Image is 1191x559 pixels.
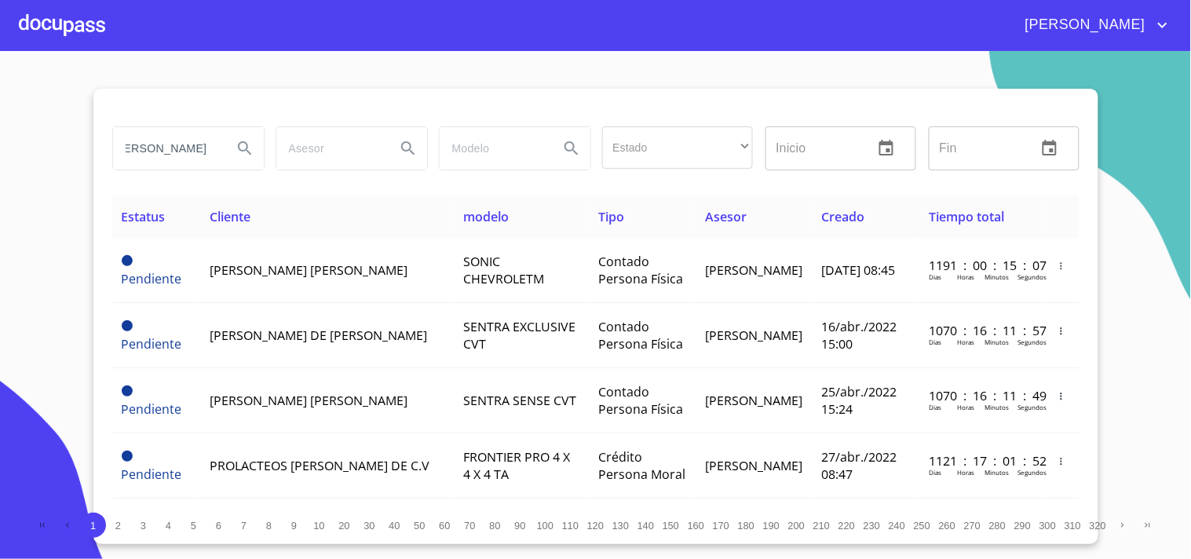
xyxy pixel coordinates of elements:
[929,338,941,346] p: Dias
[929,403,941,411] p: Dias
[821,448,897,483] span: 27/abr./2022 08:47
[985,403,1009,411] p: Minutos
[929,272,941,281] p: Dias
[688,520,704,532] span: 160
[463,448,570,483] span: FRONTIER PRO 4 X 4 X 4 TA
[929,257,1035,274] p: 1191 : 00 : 15 : 07
[1039,520,1056,532] span: 300
[763,520,780,532] span: 190
[985,338,1009,346] p: Minutos
[1061,513,1086,538] button: 310
[389,130,427,167] button: Search
[122,451,133,462] span: Pendiente
[90,520,96,532] span: 1
[860,513,885,538] button: 230
[206,513,232,538] button: 6
[957,403,974,411] p: Horas
[463,253,544,287] span: SONIC CHEVROLETM
[709,513,734,538] button: 170
[598,208,624,225] span: Tipo
[889,520,905,532] span: 240
[838,520,855,532] span: 220
[210,457,429,474] span: PROLACTEOS [PERSON_NAME] DE C.V
[985,468,1009,477] p: Minutos
[598,383,683,418] span: Contado Persona Física
[583,513,608,538] button: 120
[122,385,133,396] span: Pendiente
[598,448,685,483] span: Crédito Persona Moral
[266,520,272,532] span: 8
[382,513,407,538] button: 40
[141,520,146,532] span: 3
[106,513,131,538] button: 2
[929,208,1004,225] span: Tiempo total
[210,327,427,344] span: [PERSON_NAME] DE [PERSON_NAME]
[156,513,181,538] button: 4
[705,208,747,225] span: Asesor
[914,520,930,532] span: 250
[357,513,382,538] button: 30
[191,520,196,532] span: 5
[232,513,257,538] button: 7
[1017,338,1047,346] p: Segundos
[821,318,897,353] span: 16/abr./2022 15:00
[964,520,981,532] span: 270
[612,520,629,532] span: 130
[1017,468,1047,477] p: Segundos
[122,208,166,225] span: Estatus
[562,520,579,532] span: 110
[216,520,221,532] span: 6
[684,513,709,538] button: 160
[553,130,590,167] button: Search
[1014,13,1153,38] span: [PERSON_NAME]
[332,513,357,538] button: 20
[463,318,575,353] span: SENTRA EXCLUSIVE CVT
[210,261,407,279] span: [PERSON_NAME] [PERSON_NAME]
[929,322,1035,339] p: 1070 : 16 : 11 : 57
[257,513,282,538] button: 8
[122,255,133,266] span: Pendiente
[788,520,805,532] span: 200
[115,520,121,532] span: 2
[558,513,583,538] button: 110
[989,520,1006,532] span: 280
[210,392,407,409] span: [PERSON_NAME] [PERSON_NAME]
[122,270,182,287] span: Pendiente
[1010,513,1036,538] button: 290
[738,520,754,532] span: 180
[464,520,475,532] span: 70
[1090,520,1106,532] span: 320
[1065,520,1081,532] span: 310
[985,272,1009,281] p: Minutos
[608,513,634,538] button: 130
[705,327,802,344] span: [PERSON_NAME]
[131,513,156,538] button: 3
[734,513,759,538] button: 180
[276,127,383,170] input: search
[638,520,654,532] span: 140
[598,318,683,353] span: Contado Persona Física
[1017,272,1047,281] p: Segundos
[407,513,433,538] button: 50
[759,513,784,538] button: 190
[957,272,974,281] p: Horas
[241,520,247,532] span: 7
[439,520,450,532] span: 60
[809,513,835,538] button: 210
[659,513,684,538] button: 150
[935,513,960,538] button: 260
[587,520,604,532] span: 120
[122,320,133,331] span: Pendiente
[634,513,659,538] button: 140
[210,208,250,225] span: Cliente
[122,335,182,353] span: Pendiente
[929,452,1035,469] p: 1121 : 17 : 01 : 52
[364,520,374,532] span: 30
[821,383,897,418] span: 25/abr./2022 15:24
[463,208,509,225] span: modelo
[705,261,802,279] span: [PERSON_NAME]
[113,127,220,170] input: search
[338,520,349,532] span: 20
[885,513,910,538] button: 240
[414,520,425,532] span: 50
